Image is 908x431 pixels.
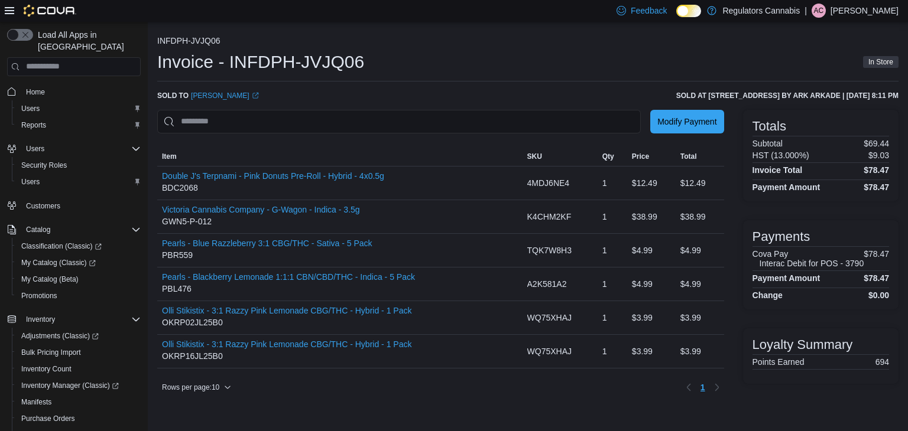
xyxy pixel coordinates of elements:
span: Customers [26,201,60,211]
a: Adjustments (Classic) [17,329,103,343]
nav: An example of EuiBreadcrumbs [157,36,899,48]
button: Next page [710,380,724,394]
span: In Store [868,57,893,67]
h4: $0.00 [868,290,889,300]
button: Reports [12,117,145,133]
svg: External link [252,92,259,99]
div: PBR559 [162,239,372,262]
a: Inventory Count [17,362,76,376]
span: Customers [21,198,141,213]
button: Users [2,141,145,157]
button: Promotions [12,288,145,304]
span: Security Roles [17,158,141,172]
span: A2K581A2 [527,277,567,291]
h6: Sold at [STREET_ADDRESS] by Ark Arkade | [DATE] 8:11 PM [676,91,899,100]
span: Home [21,84,141,99]
span: Inventory [26,315,55,324]
button: Rows per page:10 [157,380,236,394]
div: 1 [598,239,627,262]
span: AC [814,4,824,18]
button: INFDPH-JVJQ06 [157,36,220,45]
span: Users [21,104,40,113]
span: 1 [701,381,705,393]
span: Promotions [21,291,57,301]
button: Price [627,147,676,166]
span: Catalog [26,225,50,234]
span: WQ75XHAJ [527,311,572,325]
span: Users [21,177,40,187]
span: Manifests [21,397,51,407]
div: $38.99 [676,205,724,228]
button: My Catalog (Beta) [12,271,145,288]
span: Home [26,87,45,97]
button: Security Roles [12,157,145,174]
button: Page 1 of 1 [696,378,710,397]
button: Home [2,83,145,100]
span: 4MDJ6NE4 [527,176,570,190]
button: Purchase Orders [12,410,145,427]
p: $78.47 [864,249,889,268]
div: $4.99 [676,239,724,262]
h6: Points Earned [753,357,805,367]
div: 1 [598,339,627,363]
nav: Pagination for table: MemoryTable from EuiInMemoryTable [682,378,724,397]
p: [PERSON_NAME] [831,4,899,18]
div: $4.99 [676,272,724,296]
span: Rows per page : 10 [162,383,219,392]
h4: $78.47 [864,182,889,192]
a: Classification (Classic) [17,239,106,253]
span: SKU [527,152,542,161]
div: $3.99 [627,306,676,329]
a: Home [21,85,50,99]
span: Feedback [631,5,667,17]
div: $12.49 [676,171,724,195]
button: Qty [598,147,627,166]
a: [PERSON_NAME]External link [191,91,259,100]
button: Manifests [12,394,145,410]
h4: $78.47 [864,165,889,175]
button: Double J's Terpnami - Pink Donuts Pre-Roll - Hybrid - 4x0.5g [162,171,384,181]
span: Classification (Classic) [21,241,102,251]
div: Sold to [157,91,259,100]
div: $3.99 [676,306,724,329]
p: $9.03 [868,151,889,160]
h6: Subtotal [753,139,783,148]
button: Users [12,100,145,117]
span: K4CHM2KF [527,210,572,224]
span: My Catalog (Classic) [21,258,96,267]
button: Modify Payment [650,110,724,133]
div: $4.99 [627,239,676,262]
button: SKU [523,147,598,166]
a: Security Roles [17,158,72,172]
span: TQK7W8H3 [527,243,572,257]
span: Qty [602,152,614,161]
button: Inventory Count [12,361,145,377]
span: Modify Payment [657,116,716,128]
div: $3.99 [676,339,724,363]
span: Inventory Count [21,364,72,374]
p: 694 [875,357,889,367]
div: 1 [598,306,627,329]
a: Users [17,175,44,189]
span: Catalog [21,223,141,237]
div: GWN5-P-012 [162,205,360,228]
button: Item [157,147,523,166]
button: Catalog [2,221,145,238]
a: Manifests [17,395,56,409]
div: $12.49 [627,171,676,195]
span: Manifests [17,395,141,409]
a: Classification (Classic) [12,238,145,254]
span: Purchase Orders [17,412,141,426]
h4: Payment Amount [753,273,821,283]
button: Victoria Cannabis Company - G-Wagon - Indica - 3.5g [162,205,360,214]
span: Adjustments (Classic) [21,331,99,341]
h4: Invoice Total [753,165,803,175]
button: Inventory [21,312,60,326]
span: My Catalog (Beta) [17,272,141,286]
div: PBL476 [162,272,415,296]
button: Inventory [2,311,145,328]
span: Purchase Orders [21,414,75,423]
a: Inventory Manager (Classic) [12,377,145,394]
p: | [805,4,807,18]
a: Customers [21,199,65,213]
